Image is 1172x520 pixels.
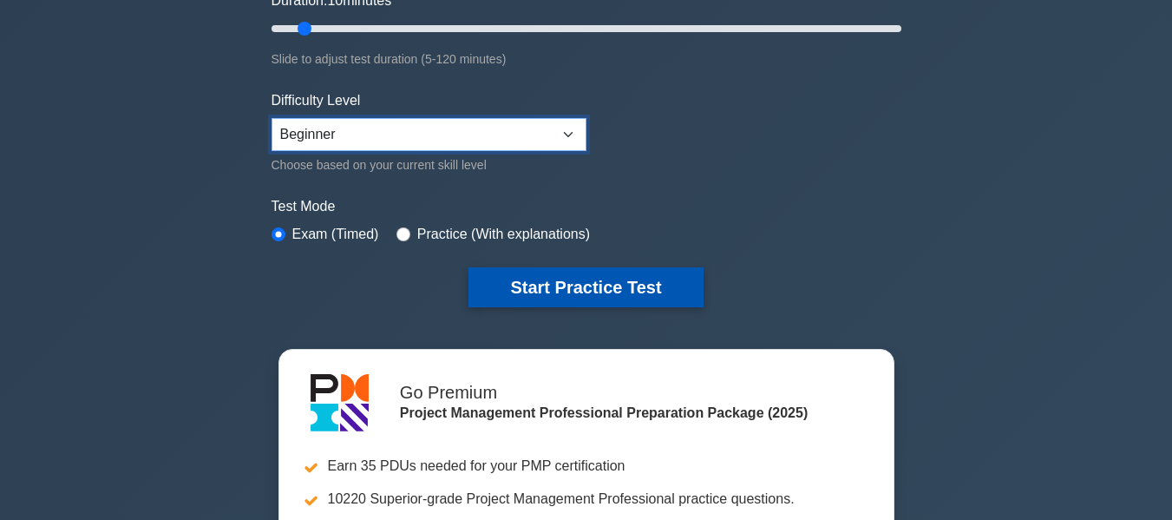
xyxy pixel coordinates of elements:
button: Start Practice Test [468,267,703,307]
label: Exam (Timed) [292,224,379,245]
label: Difficulty Level [272,90,361,111]
label: Practice (With explanations) [417,224,590,245]
div: Slide to adjust test duration (5-120 minutes) [272,49,901,69]
label: Test Mode [272,196,901,217]
div: Choose based on your current skill level [272,155,586,175]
